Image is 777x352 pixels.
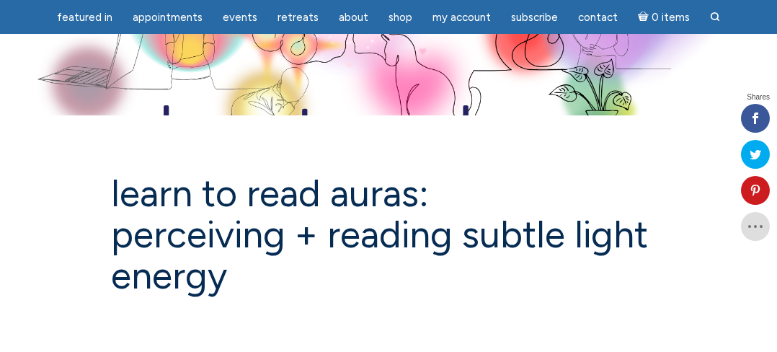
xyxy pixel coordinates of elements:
[214,4,266,32] a: Events
[424,4,499,32] a: My Account
[629,2,698,32] a: Cart0 items
[330,4,377,32] a: About
[277,11,319,24] span: Retreats
[111,173,666,297] h1: Learn to Read Auras: perceiving + reading subtle light energy
[223,11,257,24] span: Events
[124,4,211,32] a: Appointments
[747,94,770,101] span: Shares
[578,11,618,24] span: Contact
[638,11,652,24] i: Cart
[48,4,121,32] a: featured in
[339,11,368,24] span: About
[652,12,690,23] span: 0 items
[57,11,112,24] span: featured in
[388,11,412,24] span: Shop
[269,4,327,32] a: Retreats
[133,11,203,24] span: Appointments
[502,4,567,32] a: Subscribe
[569,4,626,32] a: Contact
[432,11,491,24] span: My Account
[511,11,558,24] span: Subscribe
[380,4,421,32] a: Shop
